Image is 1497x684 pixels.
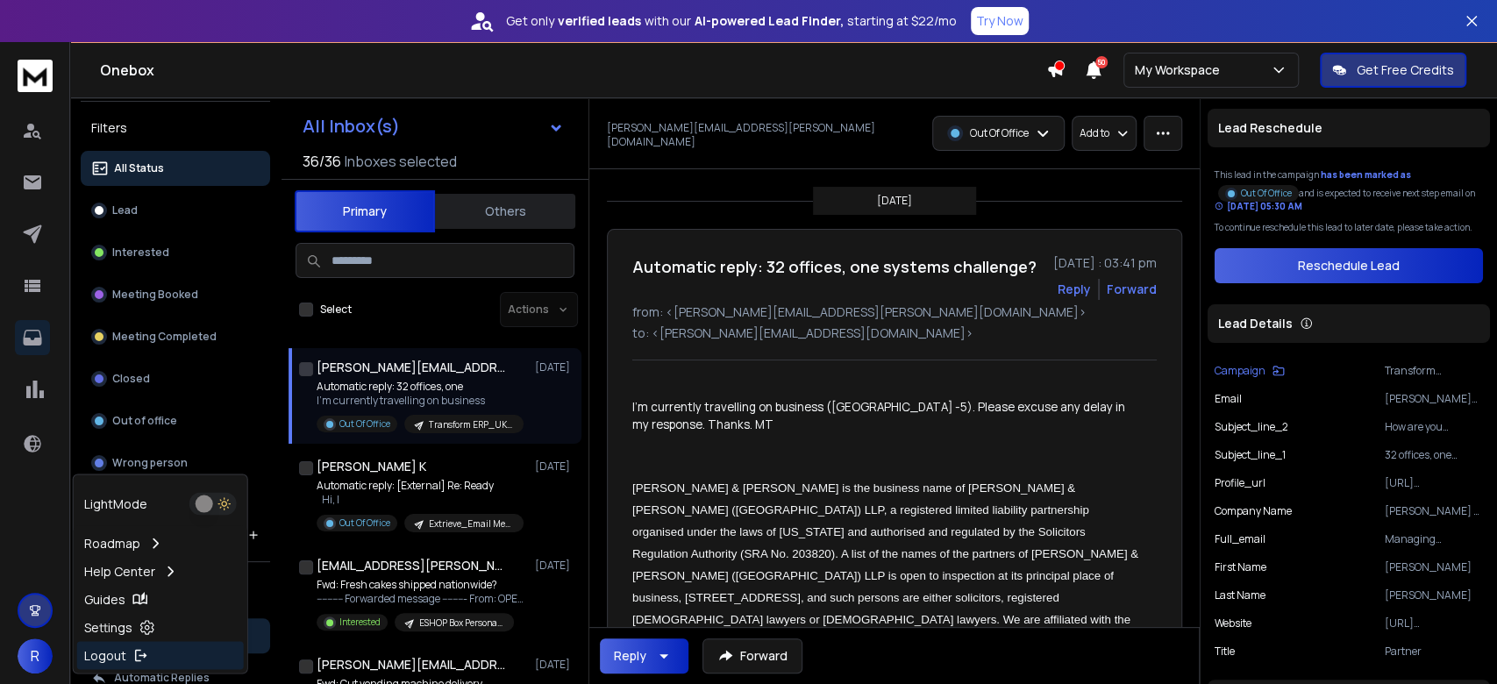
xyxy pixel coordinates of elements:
[81,116,270,140] h3: Filters
[1215,448,1286,462] p: subject_line_1
[295,190,435,232] button: Primary
[1321,168,1411,181] span: has been marked as
[317,578,527,592] p: Fwd: Fresh cakes shipped nationwide?
[1218,119,1322,137] p: Lead Reschedule
[429,517,513,531] p: Extrieve_Email Messaging_Finance
[535,460,574,474] p: [DATE]
[1215,532,1265,546] p: full_email
[317,359,510,376] h1: [PERSON_NAME][EMAIL_ADDRESS][PERSON_NAME][DOMAIN_NAME]
[419,616,503,630] p: ESHOP Box Personalization_Opens_[DATE]
[1385,420,1483,434] p: How are you managing systems across 32+ global offices?
[1215,560,1266,574] p: First Name
[303,151,341,172] span: 36 / 36
[112,414,177,428] p: Out of office
[1107,281,1157,298] div: Forward
[84,495,147,512] p: Light Mode
[81,403,270,438] button: Out of office
[317,592,527,606] p: ---------- Forwarded message --------- From: OPERATIONS
[970,126,1029,140] p: Out Of Office
[1215,168,1483,214] div: This lead in the campaign and is expected to receive next step email on
[1080,126,1109,140] p: Add to
[112,456,188,470] p: Wrong person
[1385,476,1483,490] p: [URL][DOMAIN_NAME][PERSON_NAME]
[84,646,126,664] p: Logout
[112,372,150,386] p: Closed
[1215,200,1302,213] div: [DATE] 05:30 AM
[1385,504,1483,518] p: [PERSON_NAME] & [PERSON_NAME]
[1215,476,1265,490] p: profile_url
[1385,392,1483,406] p: [PERSON_NAME][EMAIL_ADDRESS][PERSON_NAME][DOMAIN_NAME]
[1385,448,1483,462] p: 32 offices, one systems challenge?
[289,109,578,144] button: All Inbox(s)
[632,399,1143,434] div: I'm currently travelling on business ([GEOGRAPHIC_DATA] -5). Please excuse any delay in my respon...
[84,562,155,580] p: Help Center
[18,638,53,673] button: R
[976,12,1023,30] p: Try Now
[607,121,889,149] p: [PERSON_NAME][EMAIL_ADDRESS][PERSON_NAME][DOMAIN_NAME]
[320,303,352,317] label: Select
[317,479,524,493] p: Automatic reply: [External] Re: Ready
[877,194,912,208] p: [DATE]
[81,193,270,228] button: Lead
[339,517,390,530] p: Out Of Office
[303,118,400,135] h1: All Inbox(s)
[1241,187,1292,200] p: Out Of Office
[535,559,574,573] p: [DATE]
[317,493,524,507] p: Hi, I
[600,638,688,673] button: Reply
[112,330,217,344] p: Meeting Completed
[1135,61,1227,79] p: My Workspace
[77,585,244,613] a: Guides
[1215,616,1251,631] p: website
[702,638,802,673] button: Forward
[317,394,524,408] p: I'm currently travelling on business
[1385,616,1483,631] p: [URL][DOMAIN_NAME]
[81,151,270,186] button: All Status
[317,656,510,673] h1: [PERSON_NAME][EMAIL_ADDRESS][DOMAIN_NAME] +1
[84,618,132,636] p: Settings
[558,12,641,30] strong: verified leads
[84,590,125,608] p: Guides
[345,151,457,172] h3: Inboxes selected
[112,203,138,217] p: Lead
[81,235,270,270] button: Interested
[1385,645,1483,659] p: Partner
[429,418,513,431] p: Transform ERP_UK_Personalized
[1215,364,1265,378] p: Campaign
[18,60,53,92] img: logo
[339,417,390,431] p: Out Of Office
[1215,588,1265,602] p: Last Name
[695,12,844,30] strong: AI-powered Lead Finder,
[77,529,244,557] a: Roadmap
[1215,364,1285,378] button: Campaign
[614,647,646,665] div: Reply
[1357,61,1454,79] p: Get Free Credits
[535,658,574,672] p: [DATE]
[1058,281,1091,298] button: Reply
[77,613,244,641] a: Settings
[317,557,510,574] h1: [EMAIL_ADDRESS][PERSON_NAME][DOMAIN_NAME]
[535,360,574,374] p: [DATE]
[632,303,1157,321] p: from: <[PERSON_NAME][EMAIL_ADDRESS][PERSON_NAME][DOMAIN_NAME]>
[1215,645,1235,659] p: title
[435,192,575,231] button: Others
[1215,392,1242,406] p: Email
[112,288,198,302] p: Meeting Booked
[81,445,270,481] button: Wrong person
[81,361,270,396] button: Closed
[632,254,1037,279] h1: Automatic reply: 32 offices, one systems challenge?
[339,616,381,629] p: Interested
[1385,560,1483,574] p: [PERSON_NAME]
[971,7,1029,35] button: Try Now
[1215,221,1483,234] p: To continue reschedule this lead to later date, please take action.
[1385,588,1483,602] p: [PERSON_NAME]
[317,458,426,475] h1: [PERSON_NAME] K
[1215,420,1288,434] p: subject_line_2
[81,277,270,312] button: Meeting Booked
[317,380,524,394] p: Automatic reply: 32 offices, one
[1218,315,1293,332] p: Lead Details
[1053,254,1157,272] p: [DATE] : 03:41 pm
